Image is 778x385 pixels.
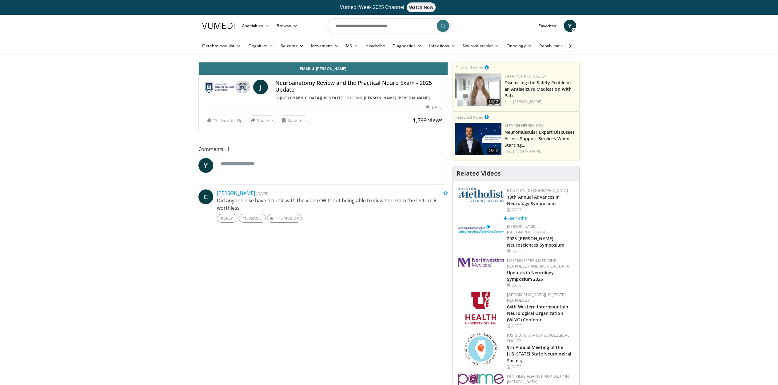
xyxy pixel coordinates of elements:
[507,248,574,254] div: [DATE]
[425,40,459,52] a: Infections
[455,123,501,155] a: 25:12
[342,40,362,52] a: MS
[217,214,237,223] a: Reply
[256,191,268,196] small: [DATE]
[204,116,245,125] a: 13 Thumbs Up
[275,95,443,101] div: By FEATURING
[455,114,483,120] small: Featured Video
[507,258,570,269] a: Northwestern Medicine Neurology and [MEDICAL_DATA]
[507,323,574,329] div: [DATE]
[267,214,302,223] a: Thumbs Up
[273,20,301,32] a: Browse
[198,189,213,204] a: C
[279,115,310,125] button: Save to
[513,149,542,154] a: [PERSON_NAME]
[487,148,500,154] span: 25:12
[465,333,497,365] img: 71a8b48c-8850-4916-bbdd-e2f3ccf11ef9.png.150x105_q85_autocrop_double_scale_upscale_version-0.2.png
[458,258,504,267] img: 2a462fb6-9365-492a-ac79-3166a6f924d8.png.150x105_q85_autocrop_double_scale_upscale_version-0.2.jpg
[198,145,448,153] span: Comments 1
[513,99,542,104] a: [PERSON_NAME]
[507,188,568,193] a: Houston [DEMOGRAPHIC_DATA]
[275,80,443,93] h4: Neuroanatomy Review and the Practical Neuro Exam - 2025 Update
[455,73,501,106] a: 14:17
[458,188,504,202] img: 5e4488cc-e109-4a4e-9fd9-73bb9237ee91.png.150x105_q85_autocrop_double_scale_upscale_version-0.2.png
[457,170,501,177] h4: Related Videos
[340,4,438,10] span: Vumedi Week 2025 Channel
[507,292,566,303] a: [GEOGRAPHIC_DATA][US_STATE] Neurology
[507,333,569,343] a: [US_STATE] State Neurological Society
[280,95,343,101] a: [GEOGRAPHIC_DATA][US_STATE]
[455,65,483,70] small: Featured Video
[507,194,560,206] a: 18th Annual Advances in Neurology Symposium
[455,73,501,106] img: c23d0a25-a0b6-49e6-ba12-869cdc8b250a.png.150x105_q85_crop-smart_upscale.jpg
[198,158,213,173] a: Y
[507,364,574,370] div: [DATE]
[505,99,577,105] div: Feat.
[202,23,235,29] img: VuMedi Logo
[253,80,268,94] a: J
[277,40,307,52] a: Seizures
[505,80,572,98] a: Discussing the Safety Profile of an Antiseizure Medication With Pati…
[198,40,245,52] a: Cerebrovascular
[504,215,528,221] a: See 1 other
[362,40,389,52] a: Headache
[507,374,569,384] a: Partners Against Mortality in [MEDICAL_DATA]
[505,149,577,154] div: Feat.
[505,123,544,128] a: Alexion Neurology
[413,117,443,124] span: 1,799 views
[199,62,448,75] a: Email J. [PERSON_NAME]
[536,40,569,52] a: Rehabilitation
[507,283,574,288] div: [DATE]
[503,40,536,52] a: Oncology
[507,270,554,282] a: Updates in Neurology Symposium 2025
[245,40,277,52] a: Cognitive
[213,117,217,123] span: 13
[307,40,342,52] a: Movement
[328,18,451,33] input: Search topics, interventions
[407,2,436,12] span: Watch Now
[505,73,546,79] a: Catalyst Neurology
[389,40,425,52] a: Diagnostics
[507,224,545,235] a: [PERSON_NAME][GEOGRAPHIC_DATA]
[455,123,501,155] img: 2b05e332-28e1-4d48-9f23-7cad04c9557c.png.150x105_q85_crop-smart_upscale.jpg
[248,115,277,125] button: Share
[507,344,571,363] a: 9th Annual Meeting of the [US_STATE] State Neurological Society
[217,197,448,212] p: Did anyone else have trouble with the video? Without being able to view the exam the lecture is w...
[564,20,576,32] a: Y
[217,190,255,196] a: [PERSON_NAME]
[238,20,273,32] a: Specialties
[535,20,560,32] a: Favorites
[507,207,574,212] div: [DATE]
[426,105,443,110] div: [DATE]
[507,236,564,248] a: 2025 [PERSON_NAME] Neurosciences Symposium
[364,95,430,101] a: [PERSON_NAME] [PERSON_NAME]
[507,304,568,323] a: 64th Western Intermountain Neurological Organization (WINO) Conferen…
[458,224,504,234] img: e7977282-282c-4444-820d-7cc2733560fd.jpg.150x105_q85_autocrop_double_scale_upscale_version-0.2.jpg
[465,292,496,324] img: f6362829-b0a3-407d-a044-59546adfd345.png.150x105_q85_autocrop_double_scale_upscale_version-0.2.png
[505,129,575,148] a: Neuromuscular Expert Discusses Access Support Services When Starting…
[487,99,500,104] span: 14:17
[203,2,575,12] a: Vumedi Week 2025 ChannelWatch Now
[239,214,266,223] a: Message
[459,40,503,52] a: Neuromuscular
[204,80,251,94] img: Medical College of Georgia - Augusta University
